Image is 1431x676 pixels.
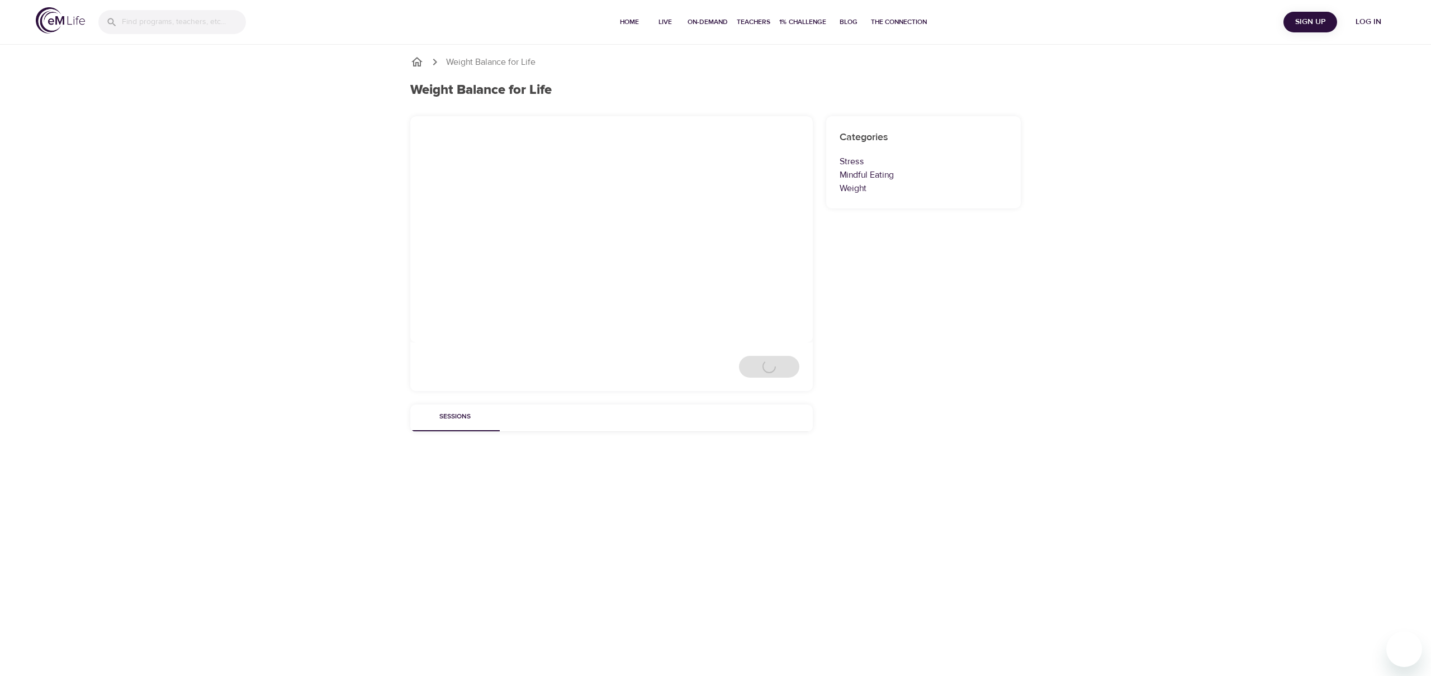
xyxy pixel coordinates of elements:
span: 1% Challenge [779,16,826,28]
iframe: Button to launch messaging window [1386,631,1422,667]
nav: breadcrumb [410,55,1021,69]
p: Weight [840,182,1007,195]
span: Live [652,16,679,28]
span: The Connection [871,16,927,28]
p: Stress [840,155,1007,168]
h6: Categories [840,130,1007,146]
img: logo [36,7,85,34]
span: Sessions [417,411,493,423]
button: Sign Up [1283,12,1337,32]
h1: Weight Balance for Life [410,82,552,98]
span: Blog [835,16,862,28]
input: Find programs, teachers, etc... [122,10,246,34]
span: Home [616,16,643,28]
span: Sign Up [1288,15,1333,29]
p: Weight Balance for Life [446,56,536,69]
p: Mindful Eating [840,168,1007,182]
button: Log in [1342,12,1395,32]
span: Teachers [737,16,770,28]
span: On-Demand [688,16,728,28]
span: Log in [1346,15,1391,29]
